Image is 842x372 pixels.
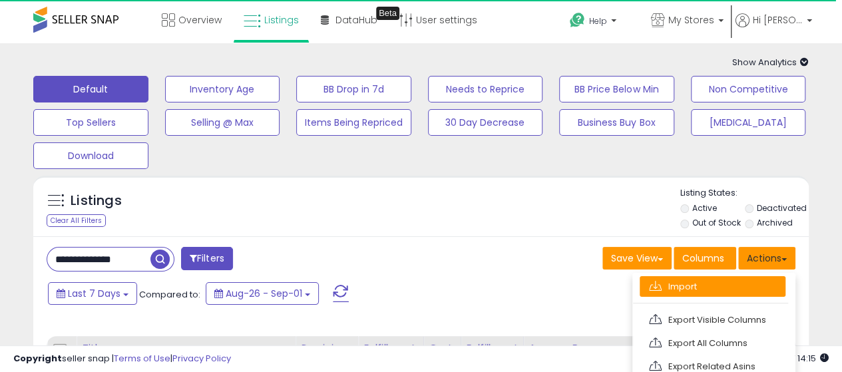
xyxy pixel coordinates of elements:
[668,13,714,27] span: My Stores
[559,109,674,136] button: Business Buy Box
[732,56,809,69] span: Show Analytics
[376,7,399,20] div: Tooltip anchor
[640,333,785,353] a: Export All Columns
[428,109,543,136] button: 30 Day Decrease
[428,76,543,102] button: Needs to Reprice
[363,341,417,355] div: Fulfillment
[165,109,280,136] button: Selling @ Max
[757,217,793,228] label: Archived
[226,287,302,300] span: Aug-26 - Sep-01
[82,341,290,355] div: Title
[757,202,807,214] label: Deactivated
[13,352,62,365] strong: Copyright
[206,282,319,305] button: Aug-26 - Sep-01
[640,309,785,330] a: Export Visible Columns
[296,76,411,102] button: BB Drop in 7d
[753,13,803,27] span: Hi [PERSON_NAME]
[736,13,812,43] a: Hi [PERSON_NAME]
[429,341,455,355] div: Cost
[68,287,120,300] span: Last 7 Days
[71,192,122,210] h5: Listings
[296,109,411,136] button: Items Being Repriced
[47,214,106,227] div: Clear All Filters
[48,282,137,305] button: Last 7 Days
[691,76,806,102] button: Non Competitive
[559,76,674,102] button: BB Price Below Min
[114,352,170,365] a: Terms of Use
[172,352,231,365] a: Privacy Policy
[682,252,724,265] span: Columns
[165,76,280,102] button: Inventory Age
[467,341,518,369] div: Fulfillment Cost
[139,288,200,301] span: Compared to:
[680,187,809,200] p: Listing States:
[738,247,795,270] button: Actions
[692,202,716,214] label: Active
[33,76,148,102] button: Default
[691,109,806,136] button: [MEDICAL_DATA]
[33,142,148,169] button: Download
[589,15,607,27] span: Help
[13,353,231,365] div: seller snap | |
[529,341,644,355] div: Amazon Fees
[692,217,740,228] label: Out of Stock
[301,341,352,355] div: Repricing
[674,247,736,270] button: Columns
[569,12,586,29] i: Get Help
[777,352,829,365] span: 2025-09-9 14:15 GMT
[33,109,148,136] button: Top Sellers
[640,276,785,297] a: Import
[178,13,222,27] span: Overview
[559,2,639,43] a: Help
[264,13,299,27] span: Listings
[602,247,672,270] button: Save View
[181,247,233,270] button: Filters
[335,13,377,27] span: DataHub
